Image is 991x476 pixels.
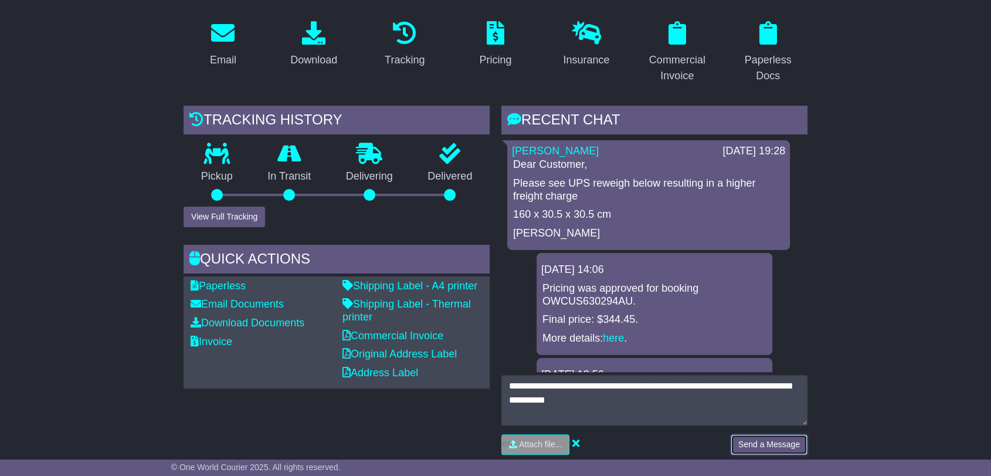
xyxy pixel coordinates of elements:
p: Delivering [328,170,410,183]
div: [DATE] 14:06 [541,264,768,276]
div: Paperless Docs [736,52,800,84]
a: Paperless Docs [728,17,807,88]
p: Pickup [184,170,250,183]
a: Commercial Invoice [342,330,443,342]
a: Insurance [555,17,617,72]
button: View Full Tracking [184,207,265,227]
div: Quick Actions [184,245,490,276]
div: Insurance [563,52,609,68]
p: [PERSON_NAME] [513,227,784,240]
div: Pricing [479,52,511,68]
a: Shipping Label - A4 printer [342,280,477,292]
div: [DATE] 19:28 [722,145,785,158]
p: 160 x 30.5 x 30.5 cm [513,208,784,221]
p: Pricing was approved for booking OWCUS630294AU. [542,282,766,308]
a: Original Address Label [342,348,457,360]
a: Email [202,17,244,72]
a: Download [283,17,345,72]
p: In Transit [250,170,329,183]
span: © One World Courier 2025. All rights reserved. [171,463,341,472]
p: Delivered [410,170,490,183]
a: Address Label [342,367,418,379]
a: Tracking [377,17,432,72]
p: Final price: $344.45. [542,313,766,326]
a: Commercial Invoice [637,17,717,88]
div: Tracking history [184,106,490,137]
a: here [603,332,624,344]
a: Email Documents [191,298,284,310]
a: Pricing [471,17,519,72]
div: RECENT CHAT [501,106,807,137]
button: Send a Message [731,434,807,455]
div: Tracking [385,52,425,68]
a: Invoice [191,336,232,347]
a: Shipping Label - Thermal printer [342,298,471,323]
a: [PERSON_NAME] [512,145,599,157]
p: More details: . [542,332,766,345]
p: Please see UPS reweigh below resulting in a higher freight charge [513,177,784,202]
div: [DATE] 13:56 [541,369,768,382]
a: Download Documents [191,317,304,329]
p: Dear Customer, [513,158,784,171]
div: Commercial Invoice [645,52,709,84]
div: Download [290,52,337,68]
div: Email [210,52,236,68]
a: Paperless [191,280,246,292]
